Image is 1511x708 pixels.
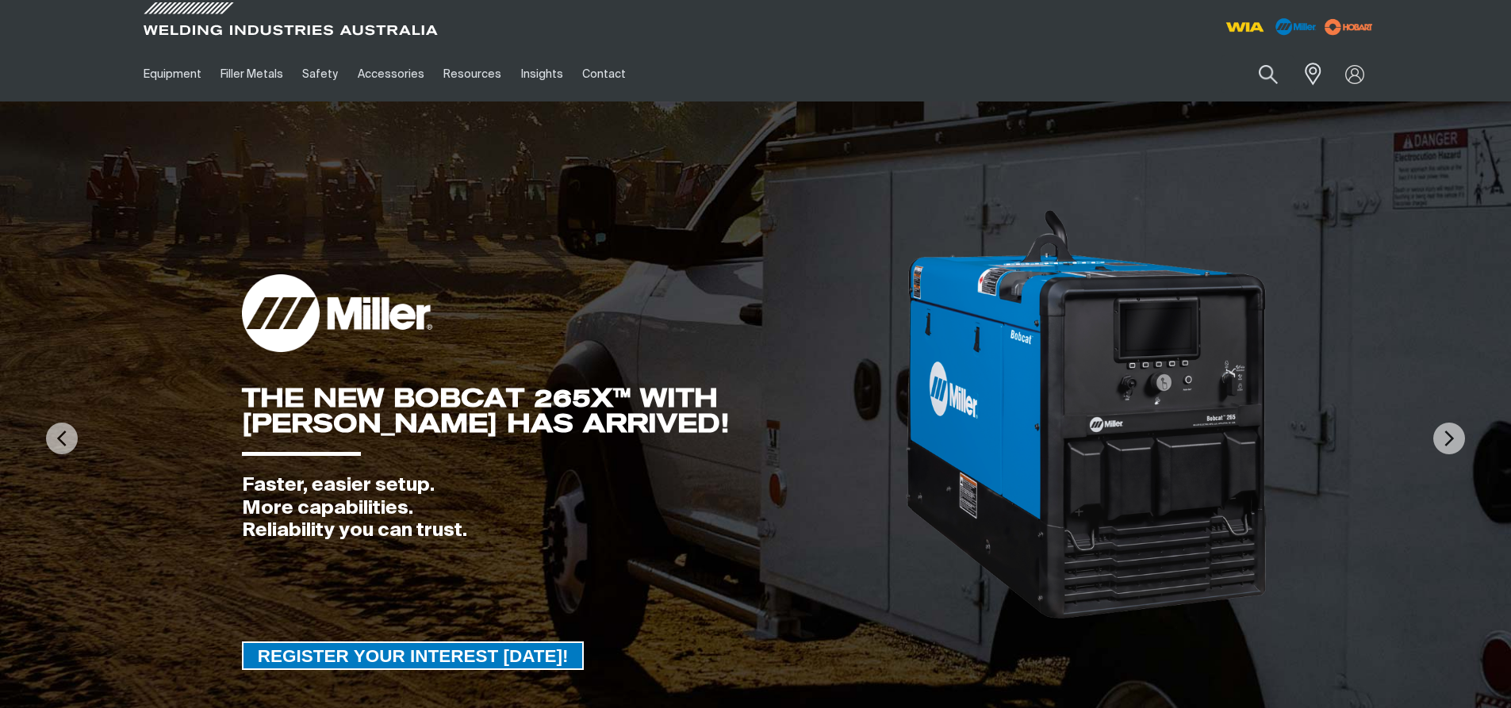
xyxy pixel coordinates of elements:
a: Equipment [134,47,211,101]
a: Safety [293,47,347,101]
div: THE NEW BOBCAT 265X™ WITH [PERSON_NAME] HAS ARRIVED! [242,385,904,436]
button: Search products [1241,55,1295,93]
span: REGISTER YOUR INTEREST [DATE]! [244,641,583,670]
img: NextArrow [1433,423,1465,454]
nav: Main [134,47,1067,101]
a: Filler Metals [211,47,293,101]
input: Product name or item number... [1221,55,1294,93]
a: Insights [511,47,572,101]
img: PrevArrow [46,423,78,454]
a: Accessories [348,47,434,101]
a: Resources [434,47,511,101]
a: REGISTER YOUR INTEREST TODAY! [242,641,585,670]
div: Faster, easier setup. More capabilities. Reliability you can trust. [242,474,904,542]
a: Contact [573,47,635,101]
img: miller [1320,15,1378,39]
